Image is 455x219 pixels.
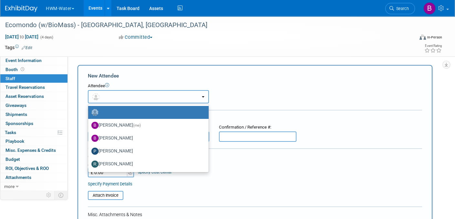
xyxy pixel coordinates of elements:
span: Booth not reserved yet [19,67,26,72]
a: Staff [0,74,67,83]
a: Tasks [0,128,67,137]
span: Tasks [5,130,16,135]
a: Giveaways [0,101,67,110]
span: Sponsorships [5,121,33,126]
button: Committed [117,34,155,41]
a: Attachments [0,173,67,182]
label: [PERSON_NAME] [91,159,202,169]
img: B.jpg [91,135,98,142]
div: Attendee [88,83,422,89]
img: Barb DeWyer [423,2,436,15]
a: Sponsorships [0,119,67,128]
span: to [19,34,25,39]
span: Staff [5,76,15,81]
label: [PERSON_NAME] [91,146,202,156]
div: Ecomondo (w/BioMass) - [GEOGRAPHIC_DATA], [GEOGRAPHIC_DATA] [3,19,405,31]
div: Misc. Attachments & Notes [88,211,422,218]
img: ExhibitDay [5,5,37,12]
span: Travel Reservations [5,85,45,90]
a: Search [385,3,415,14]
span: Booth [5,67,26,72]
span: Budget [5,157,20,162]
span: (me) [133,123,141,128]
label: [PERSON_NAME] [91,120,202,130]
a: more [0,182,67,191]
img: Format-Inperson.png [419,35,426,40]
a: Booth [0,65,67,74]
span: Misc. Expenses & Credits [5,148,56,153]
span: Playbook [5,139,24,144]
div: Confirmation / Reference #: [219,124,296,130]
a: Shipments [0,110,67,119]
a: Event Information [0,56,67,65]
a: Misc. Expenses & Credits [0,146,67,155]
td: Personalize Event Tab Strip [43,191,55,199]
div: Cost: [88,154,422,160]
div: Registration / Ticket Info (optional) [88,115,422,121]
span: ROI, Objectives & ROO [5,166,49,171]
div: Event Rating [424,44,442,47]
span: Attachments [5,175,31,180]
span: Asset Reservations [5,94,44,99]
a: Asset Reservations [0,92,67,101]
img: P.jpg [91,148,98,155]
a: ROI, Objectives & ROO [0,164,67,173]
img: Unassigned-User-Icon.png [91,109,98,116]
span: Event Information [5,58,42,63]
img: R.jpg [91,161,98,168]
span: more [4,184,15,189]
div: In-Person [427,35,442,40]
span: (4 days) [40,35,53,39]
span: Search [394,6,409,11]
td: Toggle Event Tabs [55,191,68,199]
a: Budget [0,155,67,164]
a: Edit [22,46,32,50]
a: Travel Reservations [0,83,67,92]
a: Playbook [0,137,67,146]
a: Specify Payment Details [88,182,132,186]
body: Rich Text Area. Press ALT-0 for help. [4,3,325,9]
img: B.jpg [91,122,98,129]
label: [PERSON_NAME] [91,133,202,143]
span: Shipments [5,112,27,117]
div: Event Format [377,34,442,43]
span: Giveaways [5,103,26,108]
div: New Attendee [88,72,422,79]
span: [DATE] [DATE] [5,34,39,40]
td: Tags [5,44,32,51]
